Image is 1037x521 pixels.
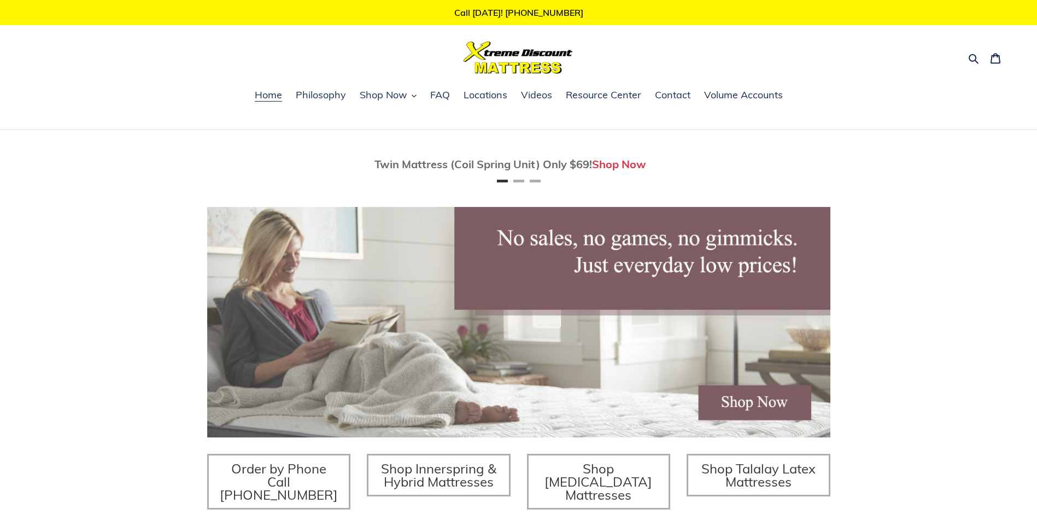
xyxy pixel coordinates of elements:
button: Shop Now [354,87,422,104]
button: Page 2 [513,180,524,182]
a: Locations [458,87,513,104]
a: Shop Now [592,157,646,171]
a: Order by Phone Call [PHONE_NUMBER] [207,454,351,510]
a: Shop Talalay Latex Mattresses [687,454,830,496]
img: herobannermay2022-1652879215306_1200x.jpg [207,207,830,437]
span: Order by Phone Call [PHONE_NUMBER] [220,460,338,503]
a: Videos [515,87,558,104]
span: Contact [655,88,690,102]
span: Volume Accounts [704,88,783,102]
span: Shop Talalay Latex Mattresses [701,460,816,490]
button: Page 3 [530,180,541,182]
img: Xtreme Discount Mattress [464,42,573,74]
span: Twin Mattress (Coil Spring Unit) Only $69! [374,157,592,171]
span: Philosophy [296,88,346,102]
a: Resource Center [560,87,647,104]
span: Locations [464,88,507,102]
a: Contact [649,87,696,104]
a: Home [249,87,288,104]
a: Shop [MEDICAL_DATA] Mattresses [527,454,671,510]
a: Volume Accounts [699,87,788,104]
span: Home [255,88,282,102]
a: Shop Innerspring & Hybrid Mattresses [367,454,511,496]
span: Resource Center [566,88,641,102]
span: FAQ [430,88,450,102]
button: Page 1 [497,180,508,182]
a: Philosophy [290,87,351,104]
span: Shop Now [360,88,407,102]
span: Shop Innerspring & Hybrid Mattresses [381,460,496,490]
span: Shop [MEDICAL_DATA] Mattresses [544,460,652,503]
a: FAQ [425,87,455,104]
span: Videos [521,88,552,102]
